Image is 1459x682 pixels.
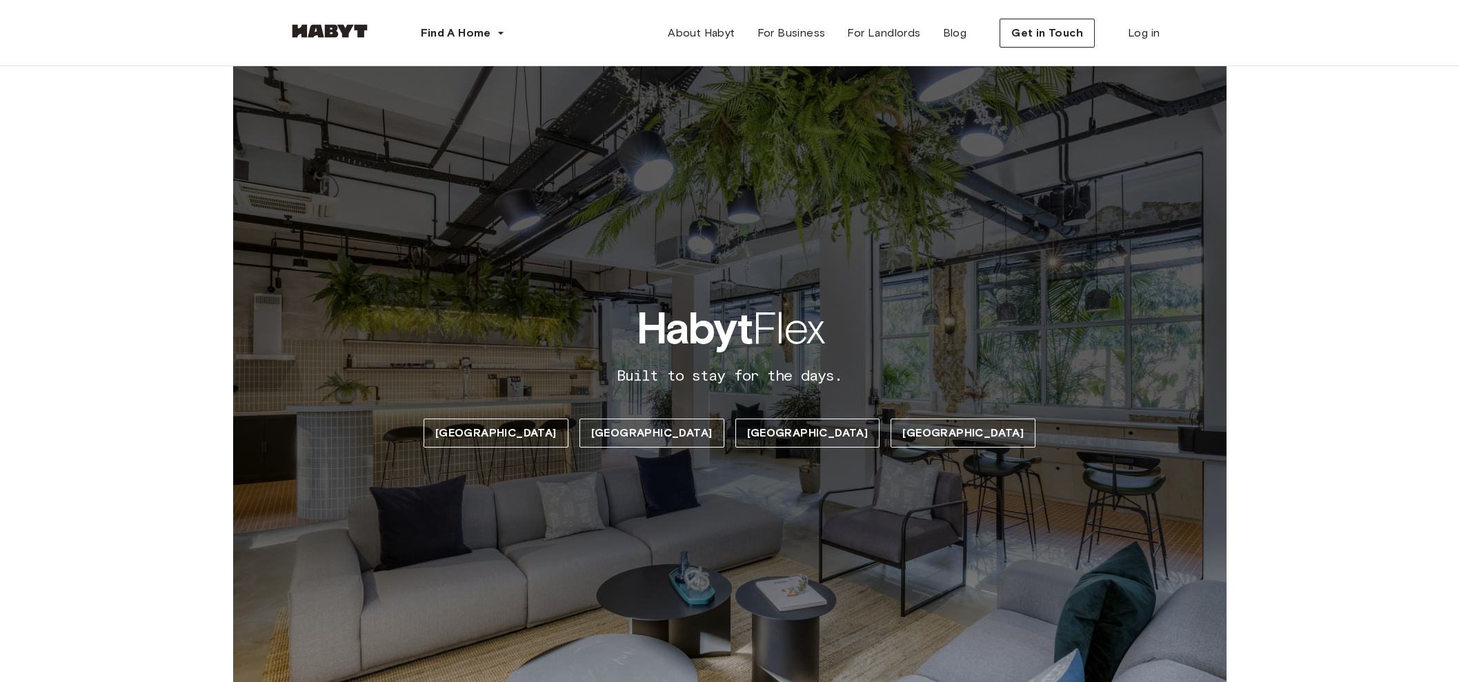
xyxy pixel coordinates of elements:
a: For Business [746,19,837,47]
a: For Landlords [836,19,931,47]
a: [GEOGRAPHIC_DATA] [735,419,880,448]
span: Find A Home [421,25,491,41]
a: [GEOGRAPHIC_DATA] [891,419,1035,448]
span: [GEOGRAPHIC_DATA] [747,425,869,441]
span: For Business [757,25,826,41]
a: About Habyt [657,19,746,47]
a: [GEOGRAPHIC_DATA] [424,419,568,448]
span: [GEOGRAPHIC_DATA] [591,425,713,441]
span: [GEOGRAPHIC_DATA] [435,425,557,441]
a: Blog [932,19,978,47]
span: Log in [1128,25,1160,41]
span: [GEOGRAPHIC_DATA] [902,425,1024,441]
b: Habyt [636,301,752,355]
a: Log in [1117,19,1171,47]
span: Blog [943,25,967,41]
span: For Landlords [847,25,920,41]
span: Get in Touch [1011,25,1083,41]
span: Flex [636,301,824,356]
a: [GEOGRAPHIC_DATA] [579,419,724,448]
img: Habyt [288,24,371,38]
button: Find A Home [410,19,516,47]
span: Built to stay for the days. [617,367,842,385]
span: About Habyt [668,25,735,41]
button: Get in Touch [1000,19,1095,48]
